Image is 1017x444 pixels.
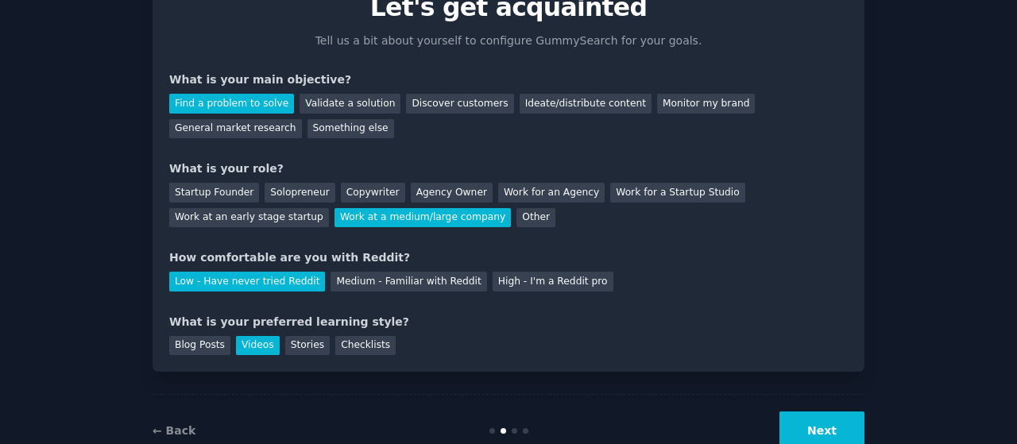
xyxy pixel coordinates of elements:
[153,424,195,437] a: ← Back
[169,249,848,266] div: How comfortable are you with Reddit?
[169,272,325,291] div: Low - Have never tried Reddit
[516,208,555,228] div: Other
[285,336,330,356] div: Stories
[265,183,334,203] div: Solopreneur
[169,71,848,88] div: What is your main objective?
[610,183,744,203] div: Work for a Startup Studio
[169,160,848,177] div: What is your role?
[341,183,405,203] div: Copywriter
[307,119,394,139] div: Something else
[334,208,511,228] div: Work at a medium/large company
[493,272,613,291] div: High - I'm a Reddit pro
[657,94,755,114] div: Monitor my brand
[308,33,709,49] p: Tell us a bit about yourself to configure GummySearch for your goals.
[169,119,302,139] div: General market research
[331,272,486,291] div: Medium - Familiar with Reddit
[335,336,396,356] div: Checklists
[520,94,652,114] div: Ideate/distribute content
[169,208,329,228] div: Work at an early stage startup
[169,336,230,356] div: Blog Posts
[169,314,848,330] div: What is your preferred learning style?
[498,183,605,203] div: Work for an Agency
[169,183,259,203] div: Startup Founder
[169,94,294,114] div: Find a problem to solve
[411,183,493,203] div: Agency Owner
[300,94,400,114] div: Validate a solution
[236,336,280,356] div: Videos
[406,94,513,114] div: Discover customers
